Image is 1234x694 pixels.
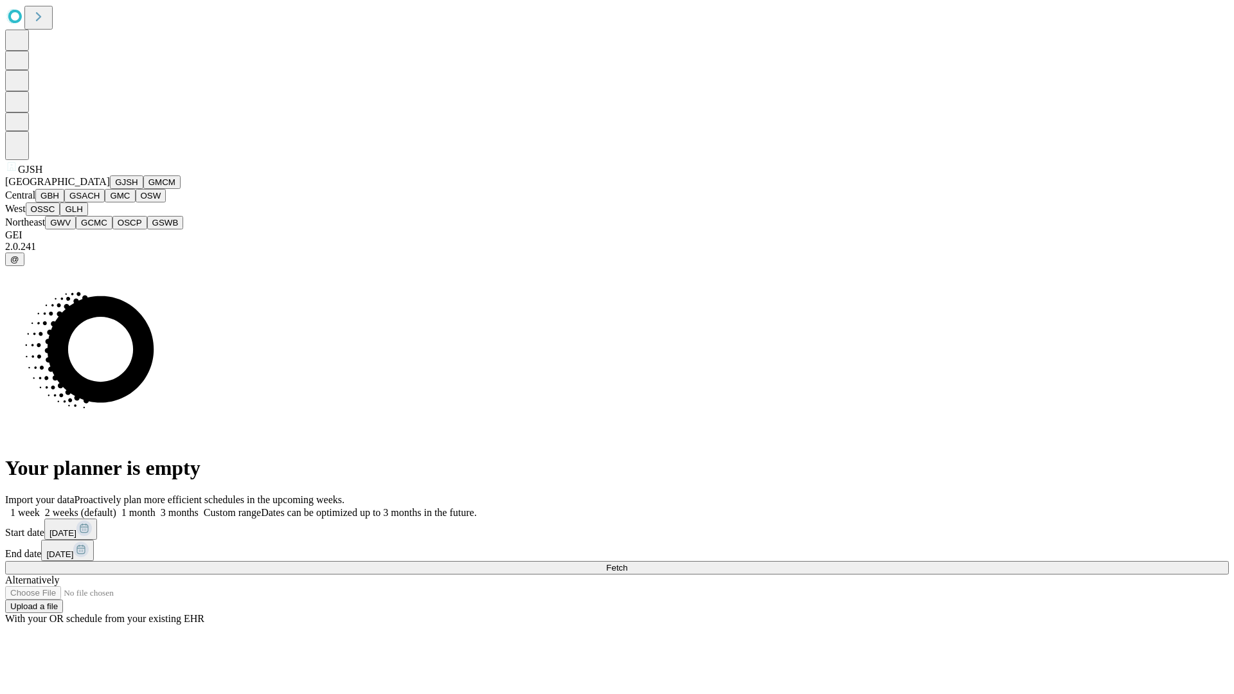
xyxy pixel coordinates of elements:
[5,176,110,187] span: [GEOGRAPHIC_DATA]
[5,561,1229,574] button: Fetch
[60,202,87,216] button: GLH
[121,507,156,518] span: 1 month
[5,540,1229,561] div: End date
[64,189,105,202] button: GSACH
[5,494,75,505] span: Import your data
[5,456,1229,480] h1: Your planner is empty
[5,241,1229,253] div: 2.0.241
[110,175,143,189] button: GJSH
[5,600,63,613] button: Upload a file
[45,216,76,229] button: GWV
[41,540,94,561] button: [DATE]
[161,507,199,518] span: 3 months
[35,189,64,202] button: GBH
[10,507,40,518] span: 1 week
[606,563,627,573] span: Fetch
[49,528,76,538] span: [DATE]
[147,216,184,229] button: GSWB
[45,507,116,518] span: 2 weeks (default)
[26,202,60,216] button: OSSC
[5,613,204,624] span: With your OR schedule from your existing EHR
[143,175,181,189] button: GMCM
[136,189,166,202] button: OSW
[5,190,35,200] span: Central
[46,549,73,559] span: [DATE]
[105,189,135,202] button: GMC
[5,203,26,214] span: West
[5,217,45,227] span: Northeast
[75,494,344,505] span: Proactively plan more efficient schedules in the upcoming weeks.
[204,507,261,518] span: Custom range
[10,254,19,264] span: @
[5,253,24,266] button: @
[18,164,42,175] span: GJSH
[5,229,1229,241] div: GEI
[76,216,112,229] button: GCMC
[44,519,97,540] button: [DATE]
[5,519,1229,540] div: Start date
[5,574,59,585] span: Alternatively
[112,216,147,229] button: OSCP
[261,507,476,518] span: Dates can be optimized up to 3 months in the future.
